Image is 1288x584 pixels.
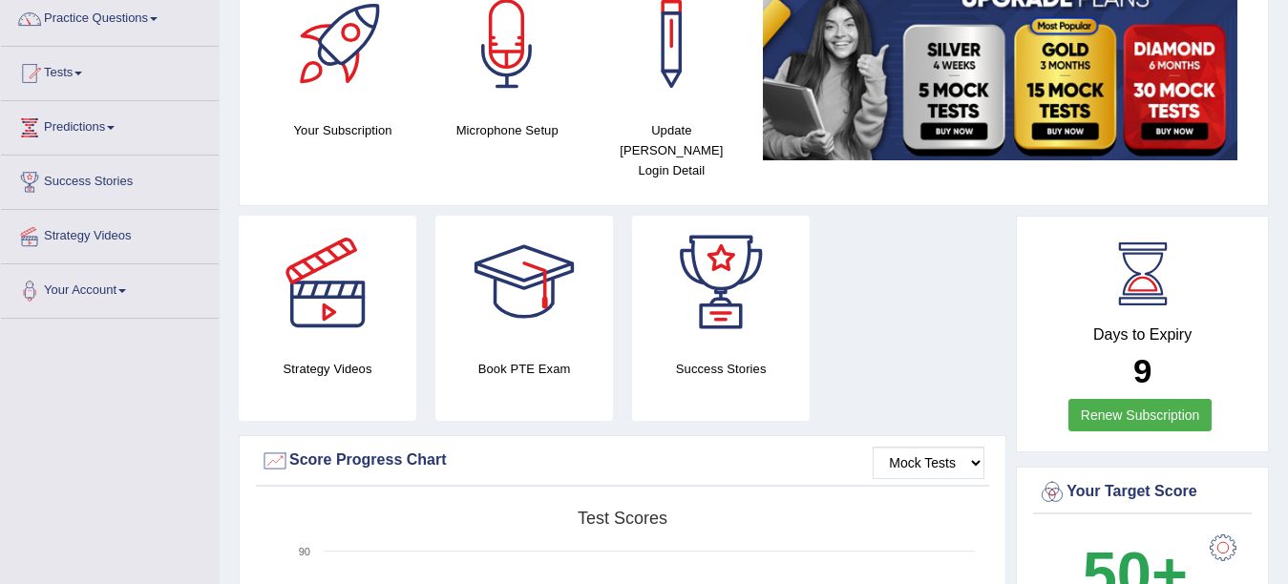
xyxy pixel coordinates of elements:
h4: Strategy Videos [239,359,416,379]
div: Your Target Score [1038,478,1247,507]
h4: Your Subscription [270,120,415,140]
tspan: Test scores [578,509,667,528]
h4: Days to Expiry [1038,326,1247,344]
a: Strategy Videos [1,210,219,258]
a: Tests [1,47,219,94]
h4: Microphone Setup [434,120,580,140]
div: Score Progress Chart [261,447,984,475]
b: 9 [1133,352,1151,389]
a: Predictions [1,101,219,149]
a: Your Account [1,264,219,312]
text: 90 [299,546,310,557]
a: Success Stories [1,156,219,203]
h4: Book PTE Exam [435,359,613,379]
h4: Success Stories [632,359,810,379]
a: Renew Subscription [1068,399,1213,431]
h4: Update [PERSON_NAME] Login Detail [599,120,744,180]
